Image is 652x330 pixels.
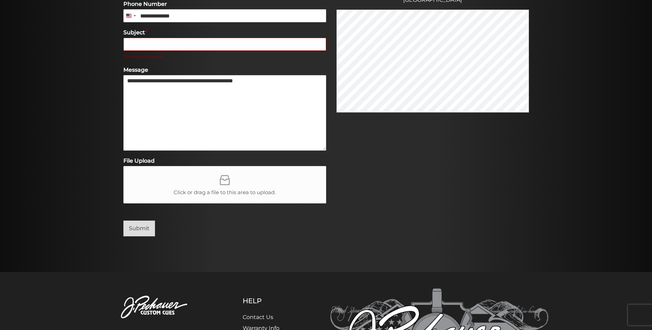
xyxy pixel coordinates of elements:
label: This field is required. [123,54,326,60]
button: Submit [123,221,155,236]
input: Phone Number [123,9,326,22]
a: Contact Us [243,314,273,320]
span: Click or drag a file to this area to upload. [174,189,276,197]
button: Selected country [123,9,138,22]
label: Subject [123,29,326,36]
img: Pechauer Custom Cues [103,288,209,327]
h5: Help [243,297,296,305]
label: Phone Number [123,1,326,8]
label: File Upload [123,157,326,165]
label: Message [123,67,326,74]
